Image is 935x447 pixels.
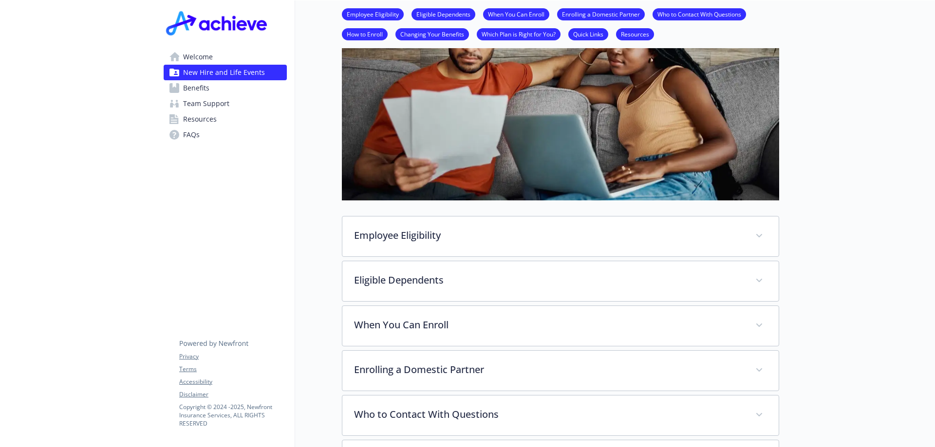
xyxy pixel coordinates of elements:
a: Welcome [164,49,287,65]
span: Team Support [183,96,229,111]
span: Resources [183,111,217,127]
a: Resources [616,29,654,38]
a: Employee Eligibility [342,9,404,18]
a: New Hire and Life Events [164,65,287,80]
a: Benefits [164,80,287,96]
a: Which Plan is Right for You? [477,29,561,38]
a: Eligible Dependents [411,9,475,18]
span: Welcome [183,49,213,65]
a: Quick Links [568,29,608,38]
a: Enrolling a Domestic Partner [557,9,645,18]
div: Eligible Dependents [342,261,779,301]
div: When You Can Enroll [342,306,779,346]
a: Terms [179,365,286,374]
span: FAQs [183,127,200,143]
a: Privacy [179,352,286,361]
p: Employee Eligibility [354,228,744,243]
a: Resources [164,111,287,127]
p: Copyright © 2024 - 2025 , Newfront Insurance Services, ALL RIGHTS RESERVED [179,403,286,428]
a: Disclaimer [179,390,286,399]
a: Accessibility [179,377,286,386]
div: Who to Contact With Questions [342,395,779,435]
p: Who to Contact With Questions [354,407,744,422]
a: FAQs [164,127,287,143]
a: When You Can Enroll [483,9,549,18]
span: Benefits [183,80,209,96]
p: Enrolling a Domestic Partner [354,362,744,377]
a: Changing Your Benefits [395,29,469,38]
a: Who to Contact With Questions [653,9,746,18]
div: Employee Eligibility [342,216,779,256]
div: Enrolling a Domestic Partner [342,351,779,391]
span: New Hire and Life Events [183,65,265,80]
a: How to Enroll [342,29,388,38]
a: Team Support [164,96,287,111]
p: Eligible Dependents [354,273,744,287]
p: When You Can Enroll [354,318,744,332]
